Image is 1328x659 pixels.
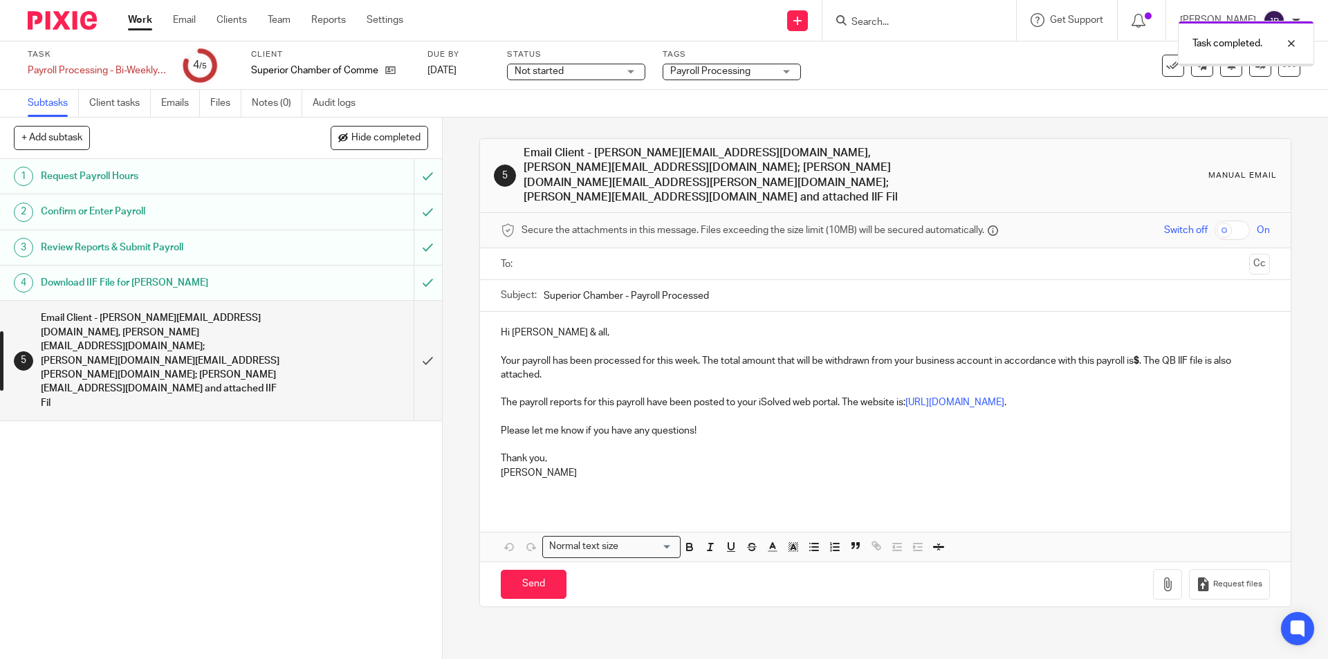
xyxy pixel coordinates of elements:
[427,66,456,75] span: [DATE]
[28,64,166,77] div: Payroll Processing - Bi-Weekly - Superior Chamber
[501,288,537,302] label: Subject:
[501,257,516,271] label: To:
[173,13,196,27] a: Email
[14,273,33,293] div: 4
[210,90,241,117] a: Files
[501,396,1269,409] p: The payroll reports for this payroll have been posted to your iSolved web portal. The website is: .
[14,203,33,222] div: 2
[89,90,151,117] a: Client tasks
[28,90,79,117] a: Subtasks
[14,167,33,186] div: 1
[501,326,1269,340] p: Hi [PERSON_NAME] & all,
[351,133,421,144] span: Hide completed
[507,49,645,60] label: Status
[268,13,290,27] a: Team
[128,13,152,27] a: Work
[28,11,97,30] img: Pixie
[331,126,428,149] button: Hide completed
[546,539,621,554] span: Normal text size
[193,57,207,73] div: 4
[494,165,516,187] div: 5
[14,126,90,149] button: + Add subtask
[252,90,302,117] a: Notes (0)
[501,466,1269,480] p: [PERSON_NAME]
[216,13,247,27] a: Clients
[622,539,672,554] input: Search for option
[663,49,801,60] label: Tags
[1189,569,1269,600] button: Request files
[161,90,200,117] a: Emails
[367,13,403,27] a: Settings
[1208,170,1277,181] div: Manual email
[14,351,33,371] div: 5
[670,66,750,76] span: Payroll Processing
[41,308,280,414] h1: Email Client - [PERSON_NAME][EMAIL_ADDRESS][DOMAIN_NAME], [PERSON_NAME][EMAIL_ADDRESS][DOMAIN_NAM...
[1263,10,1285,32] img: svg%3E
[14,238,33,257] div: 3
[1249,254,1270,275] button: Cc
[1192,37,1262,50] p: Task completed.
[28,49,166,60] label: Task
[41,237,280,258] h1: Review Reports & Submit Payroll
[501,410,1269,438] p: Please let me know if you have any questions!
[905,398,1004,407] a: [URL][DOMAIN_NAME]
[542,536,681,557] div: Search for option
[41,272,280,293] h1: Download IIF File for [PERSON_NAME]
[251,64,378,77] p: Superior Chamber of Commerce
[199,62,207,70] small: /5
[311,13,346,27] a: Reports
[1213,579,1262,590] span: Request files
[524,146,915,205] h1: Email Client - [PERSON_NAME][EMAIL_ADDRESS][DOMAIN_NAME], [PERSON_NAME][EMAIL_ADDRESS][DOMAIN_NAM...
[501,438,1269,466] p: Thank you,
[515,66,564,76] span: Not started
[41,201,280,222] h1: Confirm or Enter Payroll
[501,570,566,600] input: Send
[501,340,1269,382] p: Your payroll has been processed for this week. The total amount that will be withdrawn from your ...
[251,49,410,60] label: Client
[427,49,490,60] label: Due by
[313,90,366,117] a: Audit logs
[1164,223,1208,237] span: Switch off
[522,223,984,237] span: Secure the attachments in this message. Files exceeding the size limit (10MB) will be secured aut...
[41,166,280,187] h1: Request Payroll Hours
[1134,356,1139,366] strong: $
[1257,223,1270,237] span: On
